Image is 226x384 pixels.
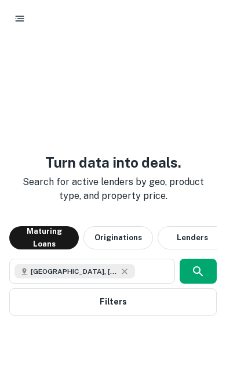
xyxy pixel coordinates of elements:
[9,226,79,249] button: Maturing Loans
[9,288,217,316] button: Filters
[31,266,118,277] span: [GEOGRAPHIC_DATA], [GEOGRAPHIC_DATA], [GEOGRAPHIC_DATA]
[9,152,217,173] h3: Turn data into deals.
[168,291,226,347] iframe: Chat Widget
[83,226,153,249] button: Originations
[9,175,217,203] p: Search for active lenders by geo, product type, and property price.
